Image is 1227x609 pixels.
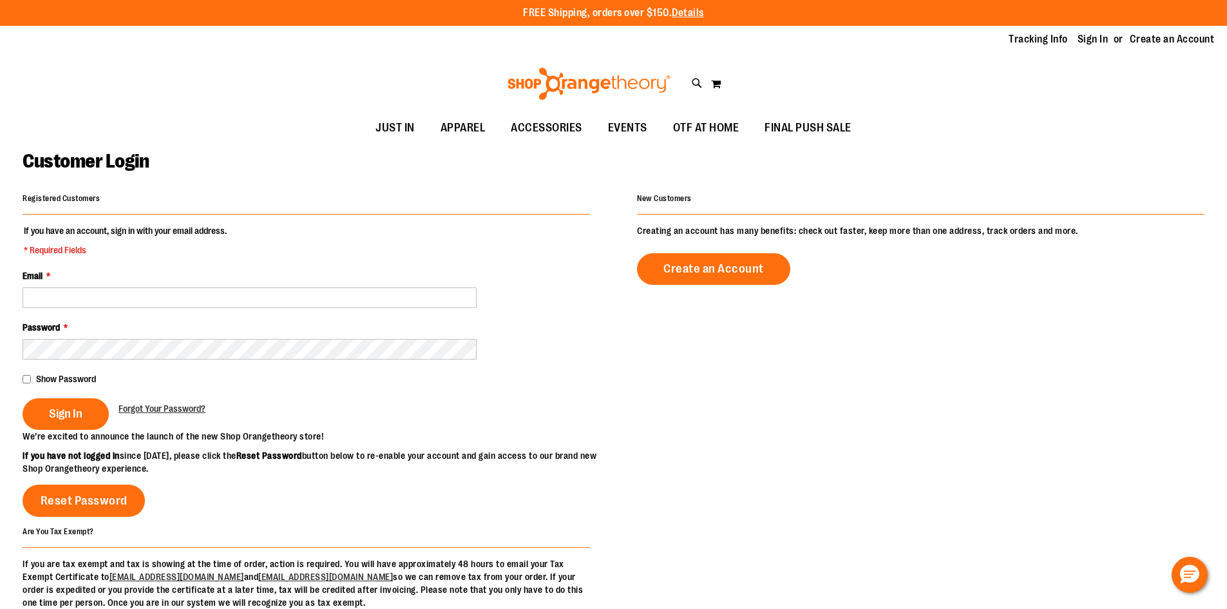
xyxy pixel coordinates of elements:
[672,7,704,19] a: Details
[23,557,590,609] p: If you are tax exempt and tax is showing at the time of order, action is required. You will have ...
[36,374,96,384] span: Show Password
[673,113,739,142] span: OTF AT HOME
[441,113,486,142] span: APPAREL
[23,150,149,172] span: Customer Login
[23,194,100,203] strong: Registered Customers
[498,113,595,143] a: ACCESSORIES
[663,262,764,276] span: Create an Account
[1009,32,1068,46] a: Tracking Info
[23,430,614,443] p: We’re excited to announce the launch of the new Shop Orangetheory store!
[1172,557,1208,593] button: Hello, have a question? Let’s chat.
[363,113,428,143] a: JUST IN
[258,572,393,582] a: [EMAIL_ADDRESS][DOMAIN_NAME]
[376,113,415,142] span: JUST IN
[23,271,43,281] span: Email
[23,398,109,430] button: Sign In
[1130,32,1215,46] a: Create an Account
[608,113,647,142] span: EVENTS
[119,403,205,414] span: Forgot Your Password?
[752,113,864,143] a: FINAL PUSH SALE
[428,113,499,143] a: APPAREL
[23,527,94,536] strong: Are You Tax Exempt?
[637,194,692,203] strong: New Customers
[637,253,790,285] a: Create an Account
[23,224,228,256] legend: If you have an account, sign in with your email address.
[23,450,120,461] strong: If you have not logged in
[511,113,582,142] span: ACCESSORIES
[660,113,752,143] a: OTF AT HOME
[49,407,82,421] span: Sign In
[119,402,205,415] a: Forgot Your Password?
[109,572,244,582] a: [EMAIL_ADDRESS][DOMAIN_NAME]
[23,322,60,333] span: Password
[236,450,302,461] strong: Reset Password
[41,494,128,508] span: Reset Password
[506,68,672,100] img: Shop Orangetheory
[1078,32,1108,46] a: Sign In
[23,485,145,517] a: Reset Password
[765,113,851,142] span: FINAL PUSH SALE
[523,6,704,21] p: FREE Shipping, orders over $150.
[24,244,227,256] span: * Required Fields
[637,224,1204,237] p: Creating an account has many benefits: check out faster, keep more than one address, track orders...
[595,113,660,143] a: EVENTS
[23,449,614,475] p: since [DATE], please click the button below to re-enable your account and gain access to our bran...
